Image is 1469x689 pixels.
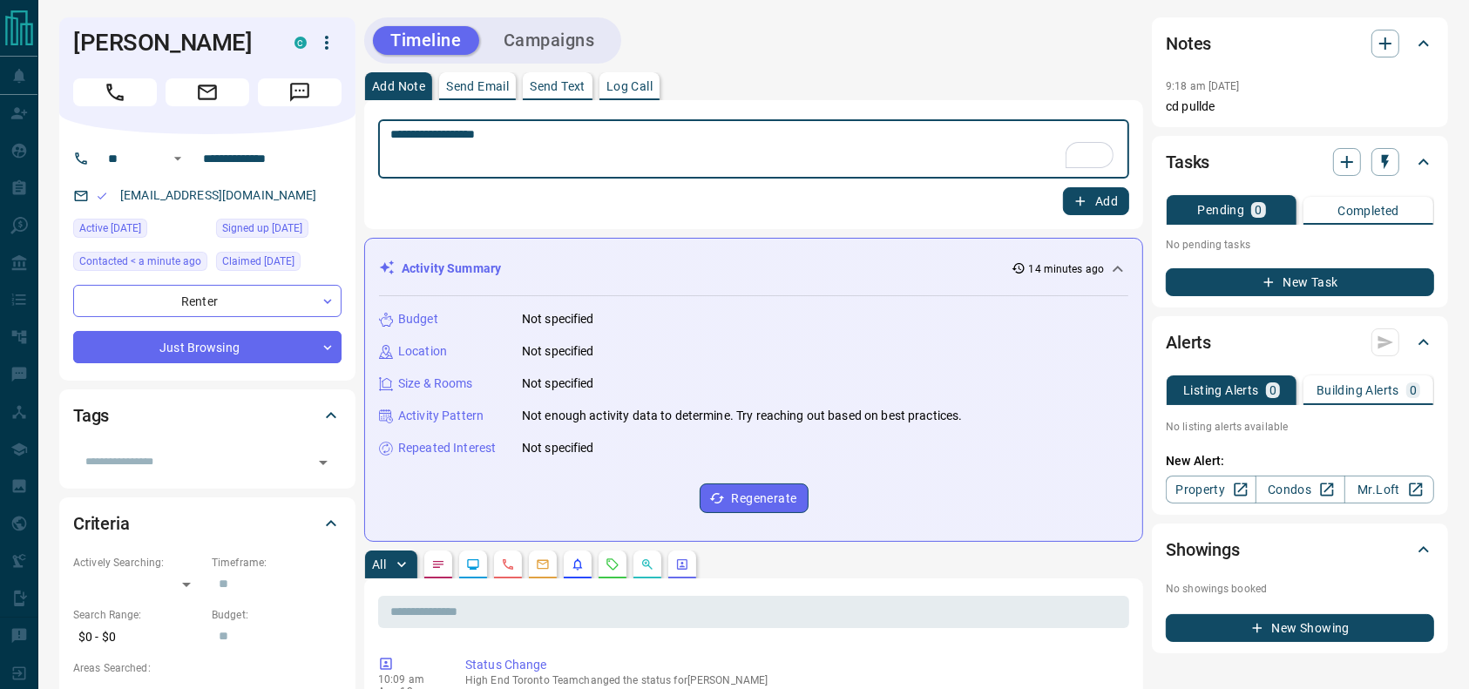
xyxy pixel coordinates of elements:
[398,310,438,328] p: Budget
[465,656,1122,674] p: Status Change
[1166,452,1434,470] p: New Alert:
[1255,204,1262,216] p: 0
[1063,187,1129,215] button: Add
[1166,581,1434,597] p: No showings booked
[167,148,188,169] button: Open
[1029,261,1105,277] p: 14 minutes ago
[1269,384,1276,396] p: 0
[373,26,479,55] button: Timeline
[73,555,203,571] p: Actively Searching:
[1166,614,1434,642] button: New Showing
[1166,268,1434,296] button: New Task
[1256,476,1345,503] a: Condos
[1317,384,1399,396] p: Building Alerts
[79,220,141,237] span: Active [DATE]
[522,407,963,425] p: Not enough activity data to determine. Try reaching out based on best practices.
[73,607,203,623] p: Search Range:
[398,342,447,361] p: Location
[522,310,594,328] p: Not specified
[311,450,335,475] button: Open
[530,80,586,92] p: Send Text
[1166,328,1211,356] h2: Alerts
[431,557,445,571] svg: Notes
[1166,141,1434,183] div: Tasks
[166,78,249,106] span: Email
[1166,321,1434,363] div: Alerts
[1166,23,1434,64] div: Notes
[398,407,484,425] p: Activity Pattern
[1166,148,1209,176] h2: Tasks
[1166,98,1434,116] p: cd pullde
[675,557,689,571] svg: Agent Actions
[1410,384,1417,396] p: 0
[466,557,480,571] svg: Lead Browsing Activity
[398,375,473,393] p: Size & Rooms
[398,439,496,457] p: Repeated Interest
[700,483,809,513] button: Regenerate
[216,219,342,243] div: Sun Aug 10 2025
[222,253,294,270] span: Claimed [DATE]
[73,29,268,57] h1: [PERSON_NAME]
[522,439,594,457] p: Not specified
[1198,204,1245,216] p: Pending
[1183,384,1259,396] p: Listing Alerts
[73,395,342,436] div: Tags
[446,80,509,92] p: Send Email
[73,219,207,243] div: Sun Aug 10 2025
[522,375,594,393] p: Not specified
[571,557,585,571] svg: Listing Alerts
[294,37,307,49] div: condos.ca
[522,342,594,361] p: Not specified
[465,674,1122,686] p: High End Toronto Team changed the status for [PERSON_NAME]
[402,260,501,278] p: Activity Summary
[212,607,342,623] p: Budget:
[212,555,342,571] p: Timeframe:
[390,127,1117,172] textarea: To enrich screen reader interactions, please activate Accessibility in Grammarly extension settings
[372,558,386,571] p: All
[1166,476,1256,503] a: Property
[222,220,302,237] span: Signed up [DATE]
[378,673,439,686] p: 10:09 am
[73,510,130,537] h2: Criteria
[79,253,201,270] span: Contacted < a minute ago
[536,557,550,571] svg: Emails
[1344,476,1434,503] a: Mr.Loft
[1166,536,1240,564] h2: Showings
[73,252,207,276] div: Tue Aug 12 2025
[73,78,157,106] span: Call
[372,80,425,92] p: Add Note
[120,188,317,202] a: [EMAIL_ADDRESS][DOMAIN_NAME]
[73,331,342,363] div: Just Browsing
[1166,232,1434,258] p: No pending tasks
[216,252,342,276] div: Sun Aug 10 2025
[379,253,1128,285] div: Activity Summary14 minutes ago
[73,623,203,652] p: $0 - $0
[606,557,619,571] svg: Requests
[640,557,654,571] svg: Opportunities
[73,285,342,317] div: Renter
[258,78,342,106] span: Message
[1337,205,1399,217] p: Completed
[1166,529,1434,571] div: Showings
[606,80,653,92] p: Log Call
[1166,30,1211,57] h2: Notes
[1166,419,1434,435] p: No listing alerts available
[486,26,613,55] button: Campaigns
[501,557,515,571] svg: Calls
[96,190,108,202] svg: Email Valid
[73,503,342,544] div: Criteria
[73,402,109,429] h2: Tags
[73,660,342,676] p: Areas Searched:
[1166,80,1240,92] p: 9:18 am [DATE]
